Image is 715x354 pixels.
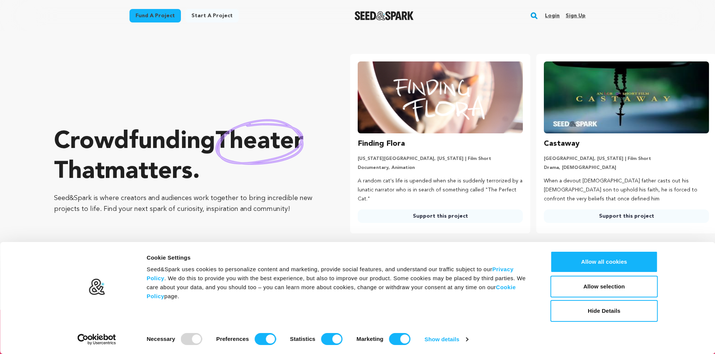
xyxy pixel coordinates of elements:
[147,253,534,262] div: Cookie Settings
[424,334,468,345] a: Show details
[358,61,523,133] img: Finding Flora image
[545,10,560,22] a: Login
[566,10,586,22] a: Sign up
[551,251,658,273] button: Allow all cookies
[551,276,658,297] button: Allow selection
[216,336,249,342] strong: Preferences
[355,11,414,20] a: Seed&Spark Homepage
[544,138,580,150] h3: Castaway
[88,278,105,296] img: logo
[105,160,193,184] span: matters
[147,336,175,342] strong: Necessary
[185,9,239,22] a: Start a project
[544,177,709,203] p: When a devout [DEMOGRAPHIC_DATA] father casts out his [DEMOGRAPHIC_DATA] son to uphold his faith,...
[357,336,384,342] strong: Marketing
[54,127,320,187] p: Crowdfunding that .
[544,165,709,171] p: Drama, [DEMOGRAPHIC_DATA]
[358,209,523,223] a: Support this project
[146,330,147,330] legend: Consent Selection
[290,336,316,342] strong: Statistics
[544,61,709,133] img: Castaway image
[64,334,129,345] a: Usercentrics Cookiebot - opens in a new window
[54,193,320,215] p: Seed&Spark is where creators and audiences work together to bring incredible new projects to life...
[358,156,523,162] p: [US_STATE][GEOGRAPHIC_DATA], [US_STATE] | Film Short
[147,265,534,301] div: Seed&Spark uses cookies to personalize content and marketing, provide social features, and unders...
[544,209,709,223] a: Support this project
[544,156,709,162] p: [GEOGRAPHIC_DATA], [US_STATE] | Film Short
[551,300,658,322] button: Hide Details
[358,138,405,150] h3: Finding Flora
[355,11,414,20] img: Seed&Spark Logo Dark Mode
[215,119,304,164] img: hand sketched image
[129,9,181,22] a: Fund a project
[358,177,523,203] p: A random cat's life is upended when she is suddenly terrorized by a lunatic narrator who is in se...
[358,165,523,171] p: Documentary, Animation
